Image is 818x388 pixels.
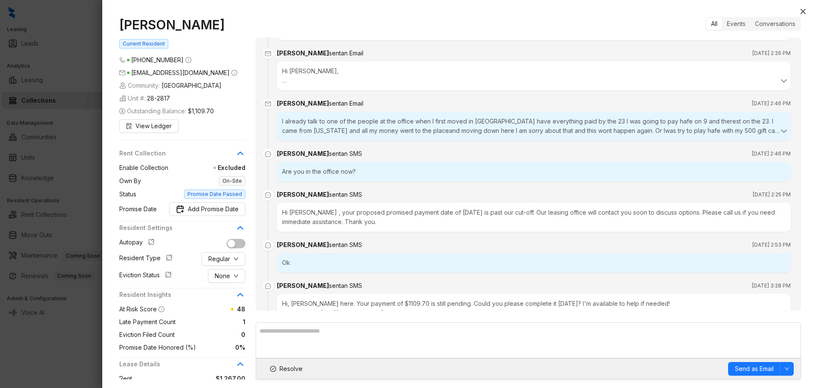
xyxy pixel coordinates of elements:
span: Enable Collection [119,163,168,172]
span: Promise Date Passed [184,190,245,199]
button: Promise DateAdd Promise Date [169,202,245,216]
span: phone [119,57,125,63]
span: Status [119,190,136,199]
div: [PERSON_NAME] [277,281,362,290]
button: Send as Email [728,362,781,376]
span: Rent [119,374,132,383]
span: message [263,281,273,291]
span: Lease Details [119,359,235,369]
span: Eviction Filed Count [119,330,175,339]
span: file-search [126,123,132,129]
button: Regulardown [202,252,245,266]
span: [DATE] 2:53 PM [752,241,791,249]
div: Resident Settings [119,223,245,238]
div: Resident Type [119,253,176,264]
div: Autopay [119,238,158,249]
span: View Ledger [135,121,172,131]
div: [PERSON_NAME] [277,190,362,199]
button: Nonedown [208,269,245,283]
div: Rent Collection [119,149,245,163]
span: $1,267.00 [132,374,245,383]
span: Community: [119,81,222,90]
span: Outstanding Balance: [119,106,214,116]
div: Lease Details [119,359,245,374]
span: Send as Email [735,364,774,374]
span: down [784,366,789,371]
img: Promise Date [176,205,184,213]
span: info-circle [158,306,164,312]
span: 0 [175,330,245,339]
button: Resolve [263,362,310,376]
div: [PERSON_NAME] [277,99,363,108]
span: dollar [119,108,125,114]
div: Hi [PERSON_NAME] , your proposed promised payment date of [DATE] is past our cut-off. Our leasing... [277,203,791,232]
span: Rent Collection [119,149,235,158]
span: Regular [208,254,230,264]
span: 1 [176,317,245,327]
span: down [233,273,239,279]
div: Conversations [750,18,800,30]
span: [DATE] 2:46 PM [752,149,791,158]
span: close [800,8,806,15]
span: Resident Insights [119,290,235,299]
button: Close [798,6,808,17]
div: Ok [277,253,791,273]
span: Current Resident [119,39,168,49]
span: [PHONE_NUMBER] [131,56,184,63]
span: None [215,271,230,281]
img: building-icon [119,95,126,102]
div: I already talk to one of the people at the office when I first moved in [GEOGRAPHIC_DATA] have ev... [282,117,786,135]
div: Resident Insights [119,290,245,305]
span: Own By [119,176,141,186]
span: message [263,149,273,159]
div: Hi [PERSON_NAME], We are writing to inform you that, as of 4th, you are in default under the term... [282,66,786,85]
span: 0% [196,343,245,352]
span: sent an SMS [329,282,362,289]
span: [DATE] 2:26 PM [752,49,791,57]
span: Excluded [168,163,245,172]
span: [DATE] 3:28 PM [752,282,791,290]
div: segmented control [706,17,801,31]
span: Resident Settings [119,223,235,233]
span: Resolve [279,364,302,374]
div: Eviction Status [119,270,175,282]
span: mail [263,49,273,59]
div: [PERSON_NAME] [277,240,362,250]
span: Promise Date [119,204,157,214]
div: All [706,18,722,30]
div: [PERSON_NAME] [277,149,362,158]
div: Hi, [PERSON_NAME] here. Your payment of $1109.70 is still pending. Could you please complete it [... [277,294,791,323]
div: Are you in the office now? [277,162,791,181]
img: building-icon [119,82,126,89]
div: Events [722,18,750,30]
h1: [PERSON_NAME] [119,17,245,32]
span: sent an SMS [329,241,362,248]
span: sent an Email [329,49,363,57]
span: On-Site [219,176,245,186]
span: [EMAIL_ADDRESS][DOMAIN_NAME] [131,69,230,76]
span: [GEOGRAPHIC_DATA] [161,81,222,90]
span: 28-2817 [147,94,170,103]
span: info-circle [231,70,237,76]
span: Late Payment Count [119,317,176,327]
span: [DATE] 2:25 PM [753,190,791,199]
span: sent an Email [329,100,363,107]
span: down [233,256,239,262]
span: mail [263,99,273,109]
span: message [263,240,273,250]
span: sent an SMS [329,150,362,157]
div: [PERSON_NAME] [277,49,363,58]
button: View Ledger [119,119,179,133]
span: $1,109.70 [188,106,214,116]
span: 48 [237,305,245,313]
span: [DATE] 2:46 PM [752,99,791,108]
span: Promise Date Honored (%) [119,343,196,352]
span: mail [119,70,125,76]
span: info-circle [185,57,191,63]
span: Add Promise Date [188,204,239,214]
span: message [263,190,273,200]
span: check-circle [270,366,276,372]
span: Unit #: [119,94,170,103]
span: At Risk Score [119,305,157,313]
span: sent an SMS [329,191,362,198]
